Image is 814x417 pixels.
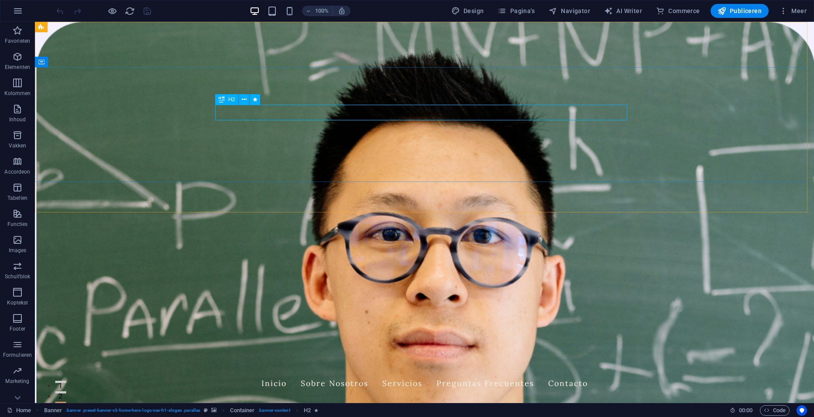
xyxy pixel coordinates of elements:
i: Stel bij het wijzigen van de grootte van de weergegeven website automatisch het juist zoomniveau ... [338,7,346,15]
button: reload [124,6,135,16]
p: Accordeon [4,168,30,175]
span: Pagina's [498,7,535,15]
span: AI Writer [604,7,642,15]
p: Functies [7,221,28,228]
p: Formulieren [3,352,32,359]
button: Code [760,405,790,416]
span: : [745,407,746,414]
i: Element bevat een animatie [314,408,318,413]
button: 1 [20,359,31,361]
h6: Sessietijd [730,405,753,416]
button: 100% [302,6,333,16]
span: . banner-content [258,405,290,416]
span: Meer [779,7,807,15]
span: Klik om te selecteren, dubbelklik om te bewerken [304,405,311,416]
button: 3 [20,380,31,382]
i: Dit element bevat een achtergrond [211,408,216,413]
button: Meer [776,4,810,18]
nav: breadcrumb [44,405,319,416]
i: Dit element is een aanpasbare voorinstelling [204,408,208,413]
span: Commerce [656,7,700,15]
i: Pagina opnieuw laden [125,6,135,16]
span: H2 [228,97,235,102]
p: Footer [10,325,25,332]
span: Design [451,7,484,15]
button: AI Writer [601,4,646,18]
p: Kolommen [4,90,31,97]
button: Usercentrics [797,405,807,416]
span: Klik om te selecteren, dubbelklik om te bewerken [230,405,254,416]
span: Publiceren [718,7,762,15]
p: Koptekst [7,299,28,306]
button: Commerce [653,4,704,18]
span: Navigator [549,7,590,15]
button: Klik hier om de voorbeeldmodus te verlaten en verder te gaan met bewerken [107,6,117,16]
p: Images [9,247,27,254]
h6: 100% [315,6,329,16]
a: Klik om selectie op te heffen, dubbelklik om Pagina's te open [7,405,31,416]
span: Code [764,405,786,416]
p: Favorieten [5,38,30,44]
div: Design (Ctrl+Alt+Y) [448,4,488,18]
p: Inhoud [9,116,26,123]
p: Vakken [9,142,27,149]
button: Publiceren [711,4,769,18]
button: Design [448,4,488,18]
span: . banner .preset-banner-v3-home-hero-logo-nav-h1-slogan .parallax [65,405,200,416]
button: Pagina's [494,4,538,18]
span: 00 00 [739,405,752,416]
p: Tabellen [7,195,27,202]
span: Klik om te selecteren, dubbelklik om te bewerken [44,405,62,416]
p: Schuifblok [5,273,30,280]
button: Navigator [545,4,594,18]
p: Elementen [5,64,30,71]
p: Marketing [5,378,29,385]
button: 2 [20,369,31,372]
